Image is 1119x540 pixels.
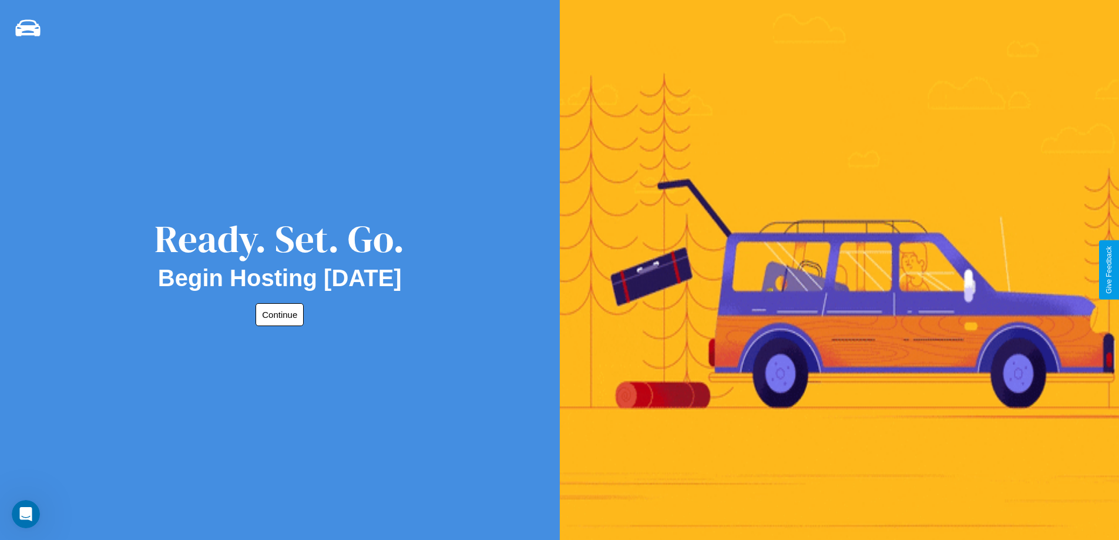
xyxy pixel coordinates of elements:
[158,265,402,291] h2: Begin Hosting [DATE]
[12,500,40,528] iframe: Intercom live chat
[1105,246,1113,294] div: Give Feedback
[154,213,405,265] div: Ready. Set. Go.
[256,303,304,326] button: Continue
